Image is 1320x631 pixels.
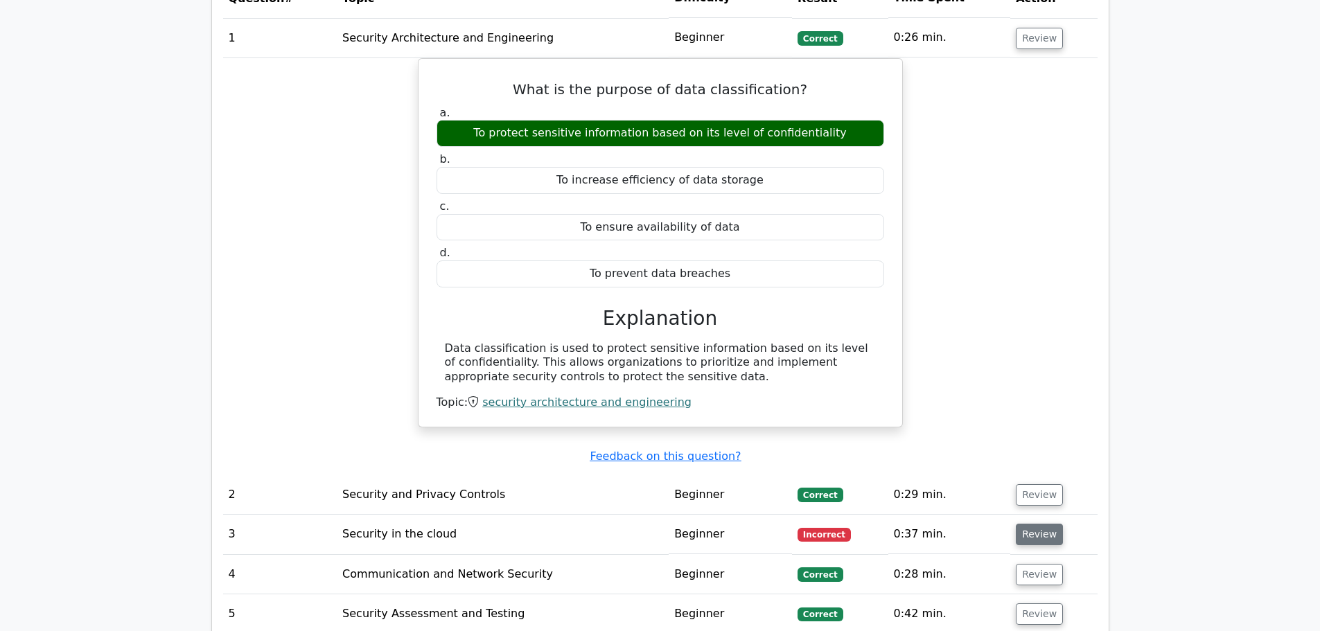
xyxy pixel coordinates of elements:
td: Security and Privacy Controls [337,475,669,515]
div: Data classification is used to protect sensitive information based on its level of confidentialit... [445,341,876,384]
td: Communication and Network Security [337,555,669,594]
div: To prevent data breaches [437,260,884,287]
span: a. [440,106,450,119]
td: 2 [223,475,337,515]
td: Security Architecture and Engineering [337,18,669,57]
td: 0:28 min. [888,555,1011,594]
td: 3 [223,515,337,554]
td: Beginner [669,555,792,594]
td: 4 [223,555,337,594]
button: Review [1016,28,1063,49]
span: Correct [798,607,843,621]
h5: What is the purpose of data classification? [435,81,886,98]
td: Beginner [669,515,792,554]
a: security architecture and engineering [482,396,692,409]
td: Security in the cloud [337,515,669,554]
td: Beginner [669,475,792,515]
span: Incorrect [798,528,851,542]
span: Correct [798,488,843,501]
td: 0:26 min. [888,18,1011,57]
div: To increase efficiency of data storage [437,167,884,194]
button: Review [1016,603,1063,625]
span: b. [440,152,450,166]
span: Correct [798,31,843,45]
span: Correct [798,567,843,581]
button: Review [1016,484,1063,506]
button: Review [1016,524,1063,545]
a: Feedback on this question? [590,450,741,463]
td: 0:37 min. [888,515,1011,554]
div: To protect sensitive information based on its level of confidentiality [437,120,884,147]
td: Beginner [669,18,792,57]
td: 1 [223,18,337,57]
button: Review [1016,564,1063,585]
td: 0:29 min. [888,475,1011,515]
div: Topic: [437,396,884,410]
h3: Explanation [445,307,876,330]
div: To ensure availability of data [437,214,884,241]
span: d. [440,246,450,259]
span: c. [440,199,450,213]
